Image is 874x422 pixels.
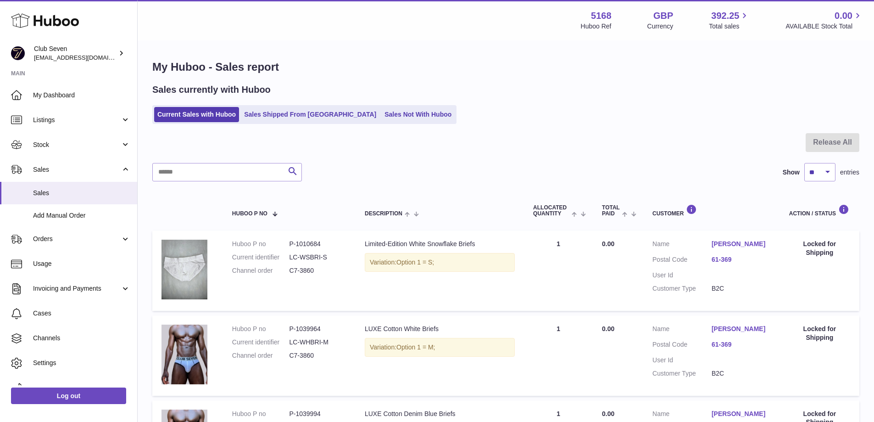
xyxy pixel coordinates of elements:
[289,338,346,347] dd: LC-WHBRI-M
[161,240,207,299] img: SnowfakesBriefsProductPic.webp
[365,240,515,248] div: Limited-Edition White Snowflake Briefs
[533,205,569,217] span: ALLOCATED Quantity
[232,410,289,418] dt: Huboo P no
[34,45,117,62] div: Club Seven
[652,325,712,336] dt: Name
[33,359,130,367] span: Settings
[709,10,750,31] a: 392.25 Total sales
[712,325,771,333] a: [PERSON_NAME]
[581,22,612,31] div: Huboo Ref
[789,325,850,342] div: Locked for Shipping
[712,284,771,293] dd: B2C
[602,205,620,217] span: Total paid
[652,356,712,365] dt: User Id
[396,259,434,266] span: Option 1 = S;
[712,410,771,418] a: [PERSON_NAME]
[33,284,121,293] span: Invoicing and Payments
[232,351,289,360] dt: Channel order
[365,211,402,217] span: Description
[33,116,121,124] span: Listings
[785,22,863,31] span: AVAILABLE Stock Total
[712,369,771,378] dd: B2C
[289,266,346,275] dd: C7-3860
[11,46,25,60] img: info@wearclubseven.com
[232,325,289,333] dt: Huboo P no
[154,107,239,122] a: Current Sales with Huboo
[591,10,612,22] strong: 5168
[289,351,346,360] dd: C7-3860
[652,369,712,378] dt: Customer Type
[232,338,289,347] dt: Current identifier
[712,240,771,248] a: [PERSON_NAME]
[652,340,712,351] dt: Postal Code
[835,10,852,22] span: 0.00
[365,253,515,272] div: Variation:
[602,410,614,417] span: 0.00
[11,388,126,404] a: Log out
[783,168,800,177] label: Show
[232,266,289,275] dt: Channel order
[33,383,130,392] span: Returns
[33,334,130,343] span: Channels
[289,325,346,333] dd: P-1039964
[33,211,130,220] span: Add Manual Order
[602,325,614,332] span: 0.00
[652,271,712,280] dt: User Id
[241,107,379,122] a: Sales Shipped From [GEOGRAPHIC_DATA]
[653,10,673,22] strong: GBP
[33,91,130,100] span: My Dashboard
[232,240,289,248] dt: Huboo P no
[712,340,771,349] a: 61-369
[152,84,271,96] h2: Sales currently with Huboo
[365,410,515,418] div: LUXE Cotton Denim Blue Briefs
[152,60,859,74] h1: My Huboo - Sales report
[33,235,121,243] span: Orders
[840,168,859,177] span: entries
[289,410,346,418] dd: P-1039994
[33,259,130,268] span: Usage
[33,309,130,318] span: Cases
[789,240,850,257] div: Locked for Shipping
[652,240,712,251] dt: Name
[161,325,207,384] img: Cotton_White_Briefs_1.webp
[785,10,863,31] a: 0.00 AVAILABLE Stock Total
[524,231,593,311] td: 1
[289,240,346,248] dd: P-1010684
[232,253,289,262] dt: Current identifier
[34,54,135,61] span: [EMAIL_ADDRESS][DOMAIN_NAME]
[712,255,771,264] a: 61-369
[647,22,674,31] div: Currency
[381,107,455,122] a: Sales Not With Huboo
[709,22,750,31] span: Total sales
[365,325,515,333] div: LUXE Cotton White Briefs
[652,284,712,293] dt: Customer Type
[289,253,346,262] dd: LC-WSBRI-S
[602,240,614,248] span: 0.00
[652,410,712,421] dt: Name
[33,189,130,197] span: Sales
[33,165,121,174] span: Sales
[232,211,267,217] span: Huboo P no
[711,10,739,22] span: 392.25
[652,255,712,266] dt: Postal Code
[524,315,593,396] td: 1
[365,338,515,357] div: Variation:
[33,141,121,149] span: Stock
[396,343,435,351] span: Option 1 = M;
[652,204,771,217] div: Customer
[789,204,850,217] div: Action / Status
